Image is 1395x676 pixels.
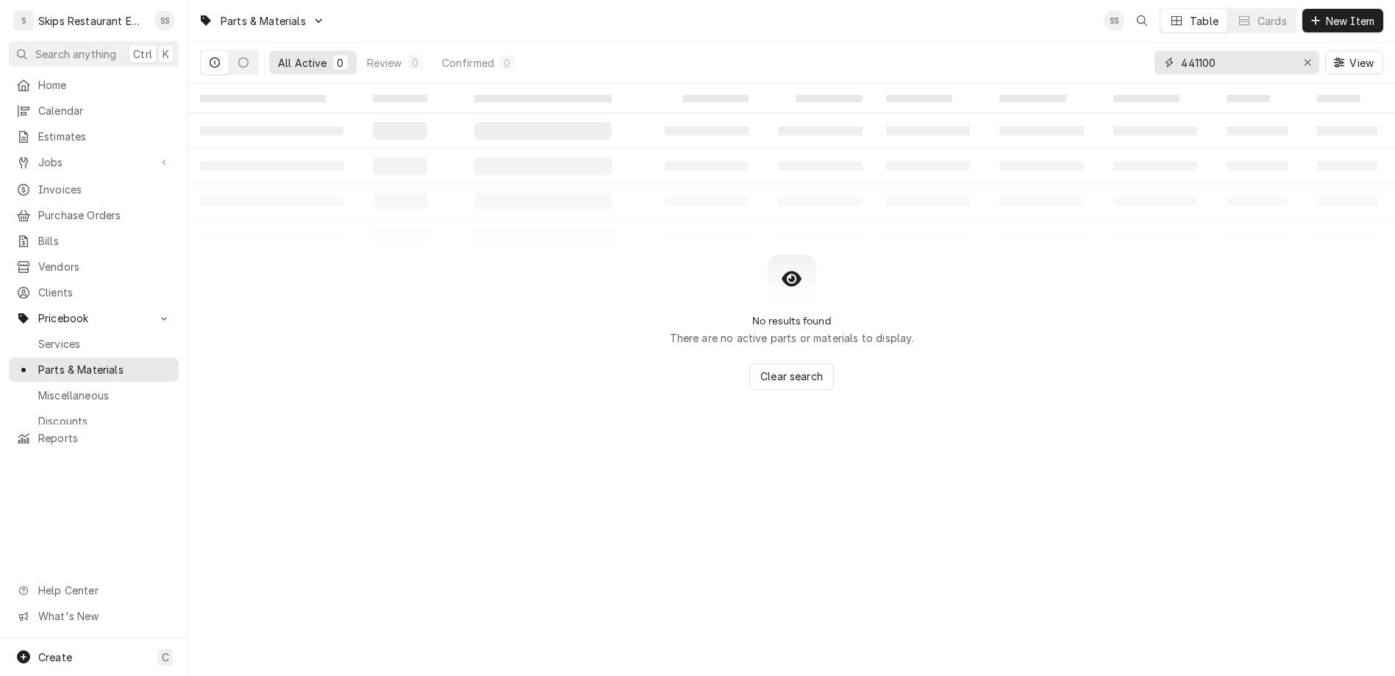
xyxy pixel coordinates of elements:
span: ‌ [1317,95,1360,102]
span: Search anything [35,46,116,62]
span: K [163,46,169,62]
button: New Item [1302,9,1383,32]
span: Create [38,651,72,663]
p: There are no active parts or materials to display. [670,330,914,346]
div: Table [1190,13,1219,29]
span: ‌ [886,95,953,102]
button: Search anythingCtrlK [9,41,179,67]
span: Reports [38,430,171,446]
div: Confirmed [442,55,494,71]
a: Vendors [9,255,179,279]
span: What's New [38,608,170,624]
span: Parts & Materials [221,13,306,29]
span: ‌ [796,95,863,102]
span: Parts & Materials [38,362,171,377]
span: ‌ [200,95,326,102]
input: Keyword search [1181,51,1291,74]
div: SS [1104,10,1124,31]
div: SS [154,10,175,31]
span: Purchase Orders [38,207,171,223]
button: View [1325,51,1383,74]
span: Help Center [38,583,170,598]
a: Clients [9,280,179,305]
a: Purchase Orders [9,203,179,227]
table: All Active Parts & Materials List Loading [188,84,1395,255]
a: Miscellaneous [9,383,179,408]
a: Home [9,73,179,97]
a: Go to Parts & Materials [193,9,331,33]
span: ‌ [474,95,612,102]
span: Home [38,77,171,93]
span: Invoices [38,182,171,197]
span: Clear search [757,369,826,384]
span: Pricebook [38,310,149,326]
a: Go to What's New [9,604,179,628]
span: ‌ [1113,95,1180,102]
a: Estimates [9,124,179,149]
div: Cards [1257,13,1287,29]
div: Shan Skipper's Avatar [154,10,175,31]
div: 0 [503,55,512,71]
span: Ctrl [133,46,152,62]
button: Clear search [749,363,834,390]
a: Services [9,332,179,356]
span: Vendors [38,259,171,274]
a: Discounts [9,409,179,433]
a: Go to Pricebook [9,306,179,330]
div: 0 [336,55,345,71]
a: Calendar [9,99,179,123]
span: Discounts [38,413,171,429]
span: New Item [1323,13,1377,29]
div: Review [367,55,402,71]
button: Erase input [1296,51,1319,74]
a: Invoices [9,177,179,202]
span: Miscellaneous [38,388,171,403]
div: Skips Restaurant Equipment [38,13,146,29]
span: Calendar [38,103,171,118]
span: C [162,650,169,665]
span: View [1346,55,1377,71]
span: Estimates [38,129,171,144]
a: Parts & Materials [9,357,179,382]
h2: No results found [752,315,831,327]
a: Reports [9,426,179,450]
a: Go to Jobs [9,150,179,174]
span: Services [38,336,171,352]
span: Clients [38,285,171,300]
span: ‌ [1227,95,1270,102]
div: Shan Skipper's Avatar [1104,10,1124,31]
button: Open search [1130,9,1154,32]
span: ‌ [373,95,428,102]
span: Bills [38,233,171,249]
a: Bills [9,229,179,253]
a: Go to Help Center [9,578,179,602]
span: ‌ [682,95,749,102]
div: All Active [278,55,327,71]
span: ‌ [999,95,1066,102]
div: S [13,10,34,31]
span: Jobs [38,154,149,170]
div: 0 [411,55,420,71]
